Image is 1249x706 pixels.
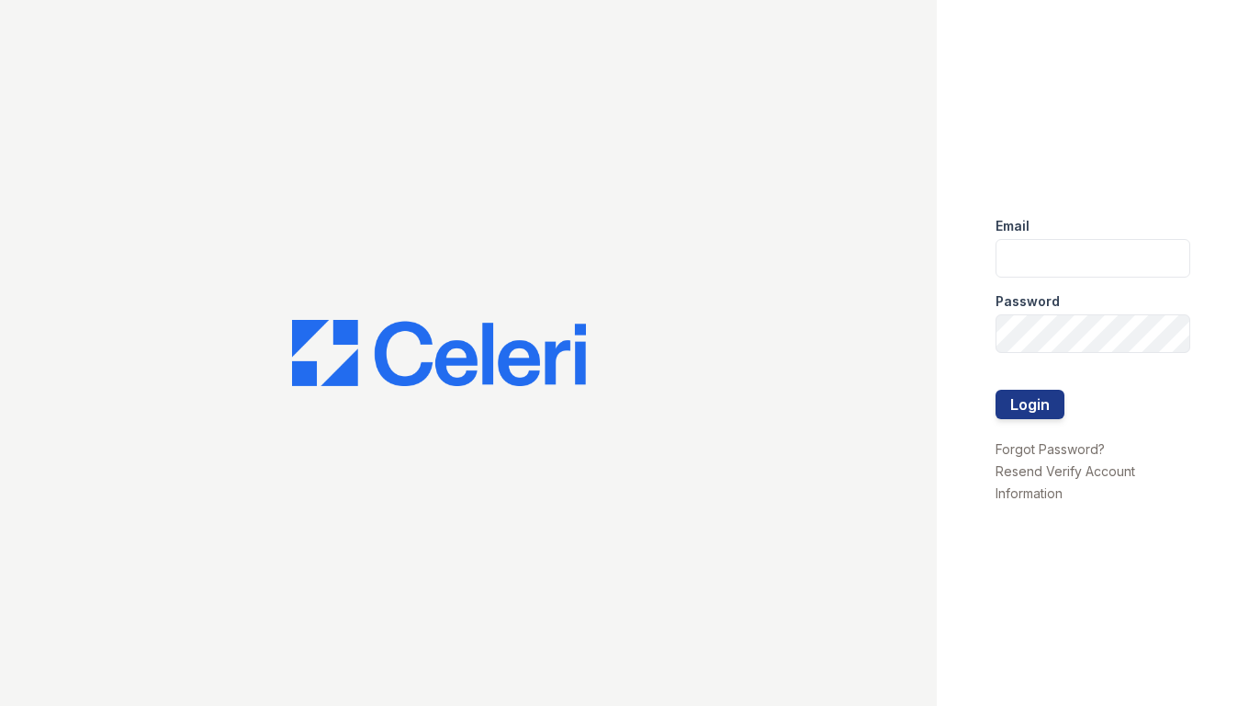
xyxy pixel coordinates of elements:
button: Login [996,390,1064,419]
a: Resend Verify Account Information [996,463,1135,501]
label: Email [996,217,1030,235]
a: Forgot Password? [996,441,1105,457]
label: Password [996,292,1060,311]
img: CE_Logo_Blue-a8612792a0a2168367f1c8372b55b34899dd931a85d93a1a3d3e32e68fde9ad4.png [292,320,586,386]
